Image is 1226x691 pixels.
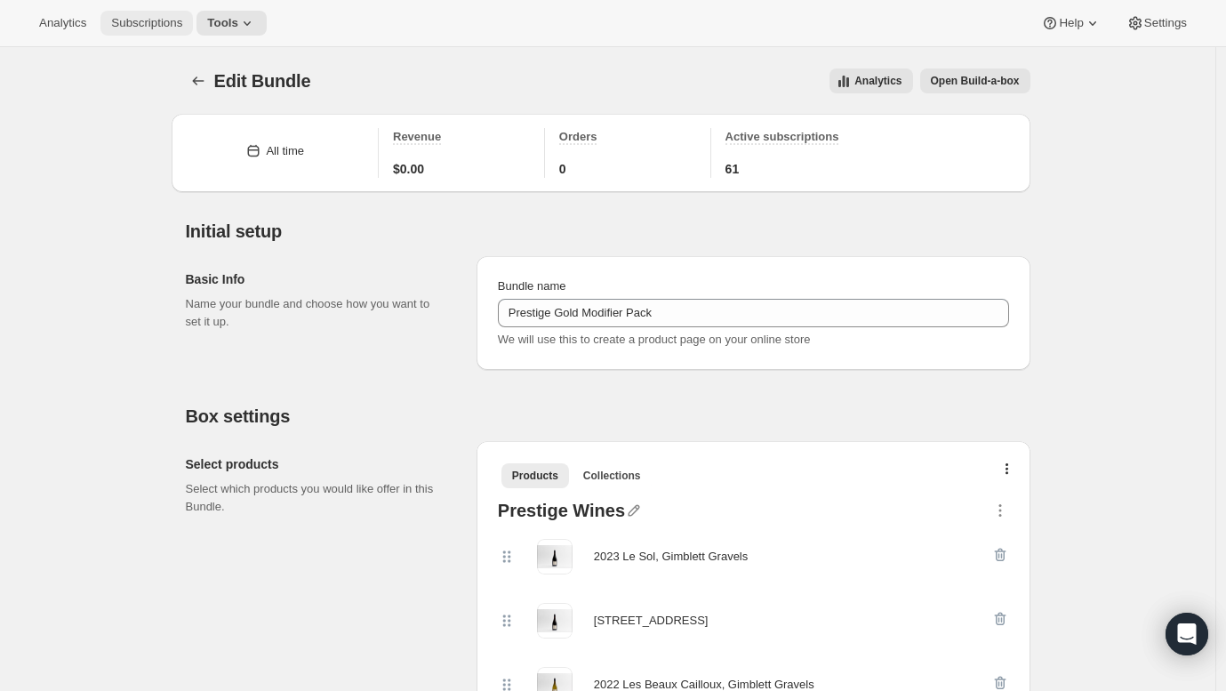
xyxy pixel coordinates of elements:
span: Analytics [854,74,901,88]
div: Prestige Wines [498,502,625,525]
span: 0 [559,160,566,178]
button: Settings [1116,11,1198,36]
p: Select which products you would like offer in this Bundle. [186,480,448,516]
p: Name your bundle and choose how you want to set it up. [186,295,448,331]
div: [STREET_ADDRESS] [594,612,709,630]
span: Bundle name [498,279,566,293]
h2: Basic Info [186,270,448,288]
h2: Select products [186,455,448,473]
span: Settings [1144,16,1187,30]
span: Revenue [393,130,441,143]
div: Open Intercom Messenger [1166,613,1208,655]
button: Help [1030,11,1111,36]
button: Analytics [28,11,97,36]
span: Active subscriptions [725,130,839,143]
h2: Box settings [186,406,1030,427]
button: Tools [196,11,267,36]
span: Tools [207,16,238,30]
span: 61 [725,160,740,178]
input: ie. Smoothie box [498,299,1009,327]
div: 2023 Le Sol, Gimblett Gravels [594,548,748,566]
span: Subscriptions [111,16,182,30]
button: Subscriptions [100,11,193,36]
span: Analytics [39,16,86,30]
span: Help [1059,16,1083,30]
button: Bundles [186,68,211,93]
span: Orders [559,130,597,143]
span: Edit Bundle [214,71,311,91]
button: View all analytics related to this specific bundles, within certain timeframes [829,68,912,93]
span: Collections [583,469,641,483]
div: All time [266,142,304,160]
h2: Initial setup [186,221,1030,242]
button: View links to open the build-a-box on the online store [920,68,1030,93]
span: We will use this to create a product page on your online store [498,333,811,346]
span: $0.00 [393,160,424,178]
span: Products [512,469,558,483]
span: Open Build-a-box [931,74,1020,88]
